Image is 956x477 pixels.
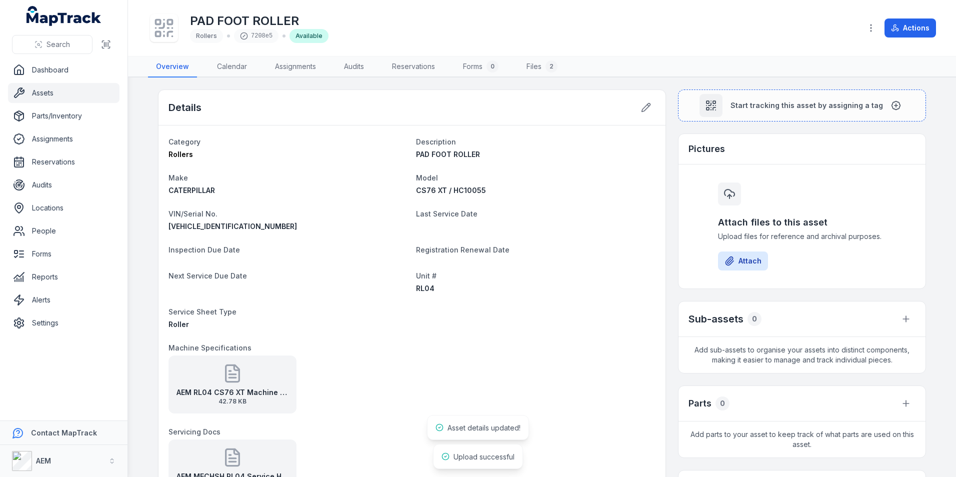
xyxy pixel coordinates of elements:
strong: AEM [36,456,51,465]
h1: PAD FOOT ROLLER [190,13,328,29]
div: 0 [747,312,761,326]
a: Assignments [8,129,119,149]
a: Reports [8,267,119,287]
div: 0 [715,396,729,410]
span: Roller [168,320,189,328]
a: Forms0 [455,56,506,77]
div: Available [289,29,328,43]
a: Parts/Inventory [8,106,119,126]
span: Rollers [196,32,217,39]
a: Audits [8,175,119,195]
h3: Parts [688,396,711,410]
a: Overview [148,56,197,77]
span: VIN/Serial No. [168,209,217,218]
button: Attach [718,251,768,270]
button: Start tracking this asset by assigning a tag [678,89,926,121]
strong: Contact MapTrack [31,428,97,437]
a: Audits [336,56,372,77]
div: 2 [545,60,557,72]
span: 42.78 KB [176,397,288,405]
a: Calendar [209,56,255,77]
button: Actions [884,18,936,37]
span: Machine Specifications [168,343,251,352]
span: Upload files for reference and archival purposes. [718,231,886,241]
a: Dashboard [8,60,119,80]
span: Servicing Docs [168,427,220,436]
span: Make [168,173,188,182]
span: Start tracking this asset by assigning a tag [730,100,883,110]
span: Add sub-assets to organise your assets into distinct components, making it easier to manage and t... [678,337,925,373]
span: Add parts to your asset to keep track of what parts are used on this asset. [678,421,925,457]
span: Search [46,39,70,49]
strong: AEM RL04 CS76 XT Machine Specifications [176,387,288,397]
button: Search [12,35,92,54]
span: CS76 XT / HC10055 [416,186,486,194]
span: CATERPILLAR [168,186,215,194]
span: RL04 [416,284,434,292]
h3: Pictures [688,142,725,156]
span: Last Service Date [416,209,477,218]
span: PAD FOOT ROLLER [416,150,480,158]
span: Upload successful [453,452,514,461]
span: Service Sheet Type [168,307,236,316]
a: Files2 [518,56,565,77]
span: Next Service Due Date [168,271,247,280]
a: Assignments [267,56,324,77]
div: 7208e5 [234,29,278,43]
a: Forms [8,244,119,264]
a: Assets [8,83,119,103]
span: Registration Renewal Date [416,245,509,254]
a: Alerts [8,290,119,310]
span: Model [416,173,438,182]
span: Category [168,137,200,146]
div: 0 [486,60,498,72]
span: Inspection Due Date [168,245,240,254]
a: Settings [8,313,119,333]
span: Unit # [416,271,436,280]
a: Reservations [384,56,443,77]
h2: Sub-assets [688,312,743,326]
h3: Attach files to this asset [718,215,886,229]
span: Description [416,137,456,146]
h2: Details [168,100,201,114]
a: Locations [8,198,119,218]
a: Reservations [8,152,119,172]
a: MapTrack [26,6,101,26]
a: People [8,221,119,241]
span: Rollers [168,150,193,158]
span: [VEHICLE_IDENTIFICATION_NUMBER] [168,222,297,230]
span: Asset details updated! [447,423,520,432]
